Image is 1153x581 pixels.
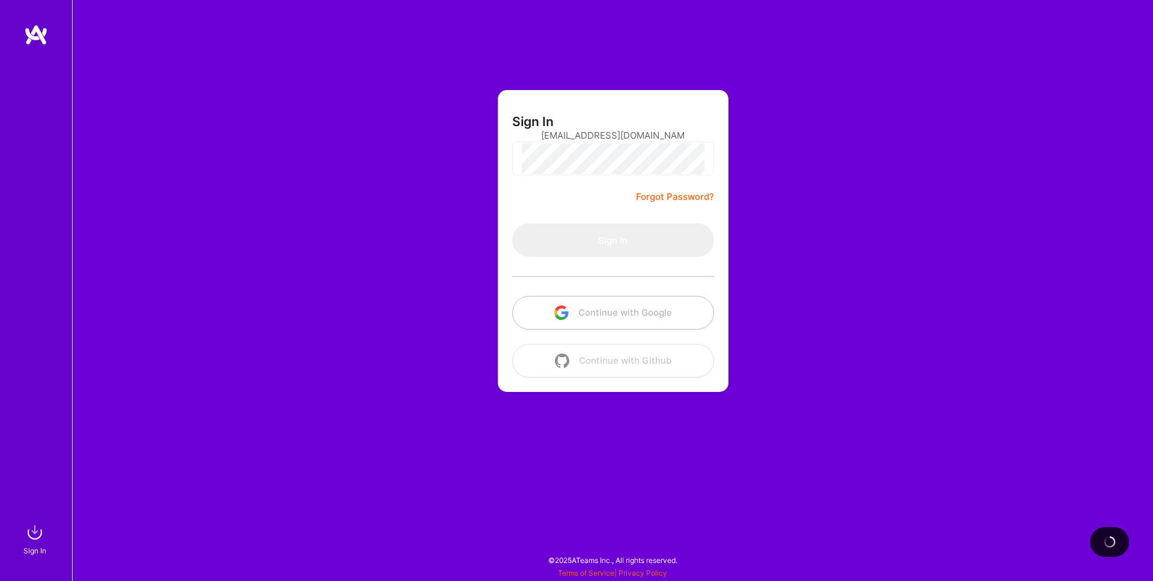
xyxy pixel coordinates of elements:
[24,24,48,46] img: logo
[558,568,614,577] a: Terms of Service
[541,120,685,151] input: Email...
[555,354,569,368] img: icon
[1104,536,1116,548] img: loading
[636,190,714,204] a: Forgot Password?
[72,545,1153,575] div: © 2025 ATeams Inc., All rights reserved.
[554,306,569,320] img: icon
[512,114,554,129] h3: Sign In
[23,544,46,557] div: Sign In
[512,223,714,257] button: Sign In
[23,520,47,544] img: sign in
[558,568,667,577] span: |
[512,296,714,330] button: Continue with Google
[512,344,714,378] button: Continue with Github
[619,568,667,577] a: Privacy Policy
[25,520,47,557] a: sign inSign In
